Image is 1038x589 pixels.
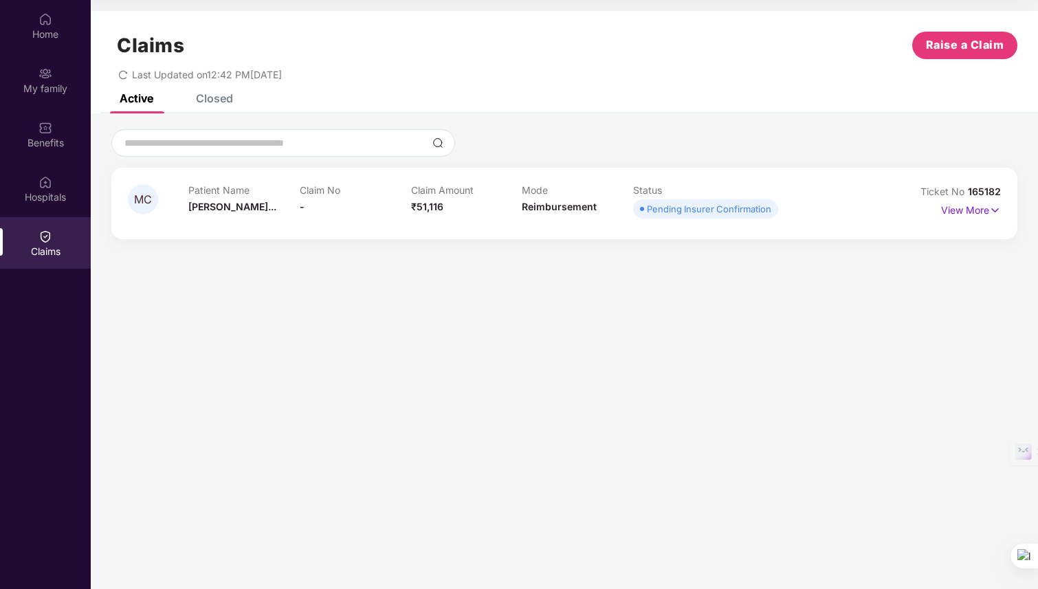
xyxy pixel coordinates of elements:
[912,32,1017,59] button: Raise a Claim
[941,199,1001,218] p: View More
[38,67,52,80] img: svg+xml;base64,PHN2ZyB3aWR0aD0iMjAiIGhlaWdodD0iMjAiIHZpZXdCb3g9IjAgMCAyMCAyMCIgZmlsbD0ibm9uZSIgeG...
[300,201,305,212] span: -
[120,91,153,105] div: Active
[926,36,1004,54] span: Raise a Claim
[411,184,522,196] p: Claim Amount
[38,175,52,189] img: svg+xml;base64,PHN2ZyBpZD0iSG9zcGl0YWxzIiB4bWxucz0iaHR0cDovL3d3dy53My5vcmcvMjAwMC9zdmciIHdpZHRoPS...
[188,201,276,212] span: [PERSON_NAME]...
[188,184,300,196] p: Patient Name
[411,201,443,212] span: ₹51,116
[38,230,52,243] img: svg+xml;base64,PHN2ZyBpZD0iQ2xhaW0iIHhtbG5zPSJodHRwOi8vd3d3LnczLm9yZy8yMDAwL3N2ZyIgd2lkdGg9IjIwIi...
[38,12,52,26] img: svg+xml;base64,PHN2ZyBpZD0iSG9tZSIgeG1sbnM9Imh0dHA6Ly93d3cudzMub3JnLzIwMDAvc3ZnIiB3aWR0aD0iMjAiIG...
[968,186,1001,197] span: 165182
[647,202,771,216] div: Pending Insurer Confirmation
[522,184,633,196] p: Mode
[920,186,968,197] span: Ticket No
[989,203,1001,218] img: svg+xml;base64,PHN2ZyB4bWxucz0iaHR0cDovL3d3dy53My5vcmcvMjAwMC9zdmciIHdpZHRoPSIxNyIgaGVpZ2h0PSIxNy...
[633,184,744,196] p: Status
[134,194,152,205] span: MC
[132,69,282,80] span: Last Updated on 12:42 PM[DATE]
[300,184,411,196] p: Claim No
[432,137,443,148] img: svg+xml;base64,PHN2ZyBpZD0iU2VhcmNoLTMyeDMyIiB4bWxucz0iaHR0cDovL3d3dy53My5vcmcvMjAwMC9zdmciIHdpZH...
[196,91,233,105] div: Closed
[38,121,52,135] img: svg+xml;base64,PHN2ZyBpZD0iQmVuZWZpdHMiIHhtbG5zPSJodHRwOi8vd3d3LnczLm9yZy8yMDAwL3N2ZyIgd2lkdGg9Ij...
[118,69,128,80] span: redo
[117,34,184,57] h1: Claims
[522,201,597,212] span: Reimbursement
